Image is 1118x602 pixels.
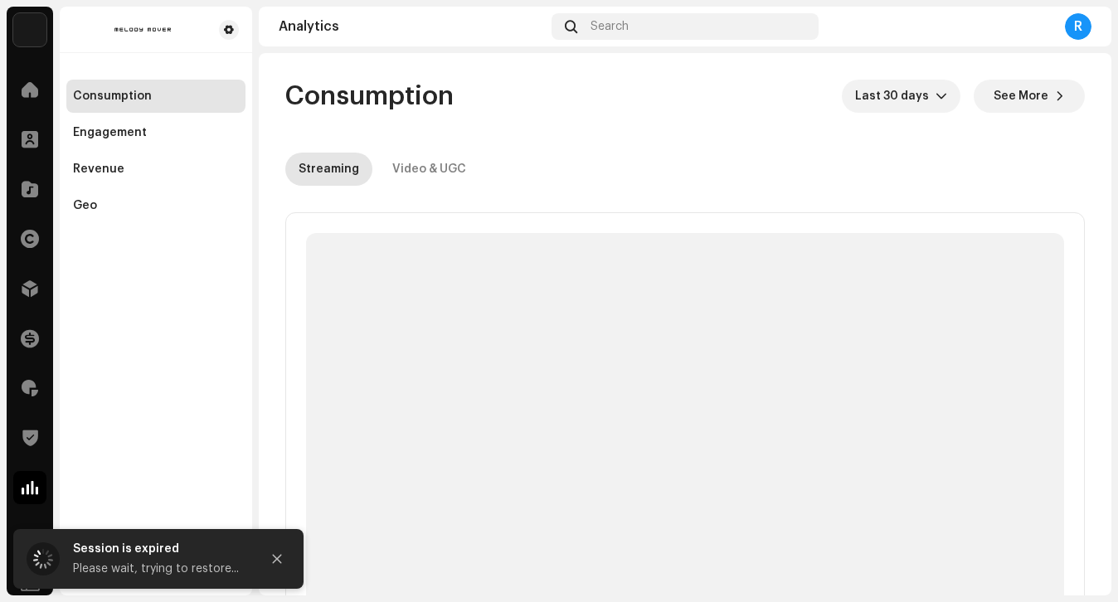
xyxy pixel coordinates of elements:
[299,153,359,186] div: Streaming
[66,116,245,149] re-m-nav-item: Engagement
[13,13,46,46] img: 34f81ff7-2202-4073-8c5d-62963ce809f3
[66,189,245,222] re-m-nav-item: Geo
[936,80,947,113] div: dropdown trigger
[73,559,247,579] div: Please wait, trying to restore...
[1065,13,1091,40] div: R
[279,20,545,33] div: Analytics
[73,163,124,176] div: Revenue
[73,90,152,103] div: Consumption
[73,20,212,40] img: dd1629f2-61db-4bea-83cc-ae53c4a0e3a5
[285,80,454,113] span: Consumption
[260,542,294,575] button: Close
[73,199,97,212] div: Geo
[591,20,629,33] span: Search
[974,80,1085,113] button: See More
[994,80,1048,113] span: See More
[73,539,247,559] div: Session is expired
[73,126,147,139] div: Engagement
[66,80,245,113] re-m-nav-item: Consumption
[855,80,936,113] span: Last 30 days
[392,153,466,186] div: Video & UGC
[66,153,245,186] re-m-nav-item: Revenue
